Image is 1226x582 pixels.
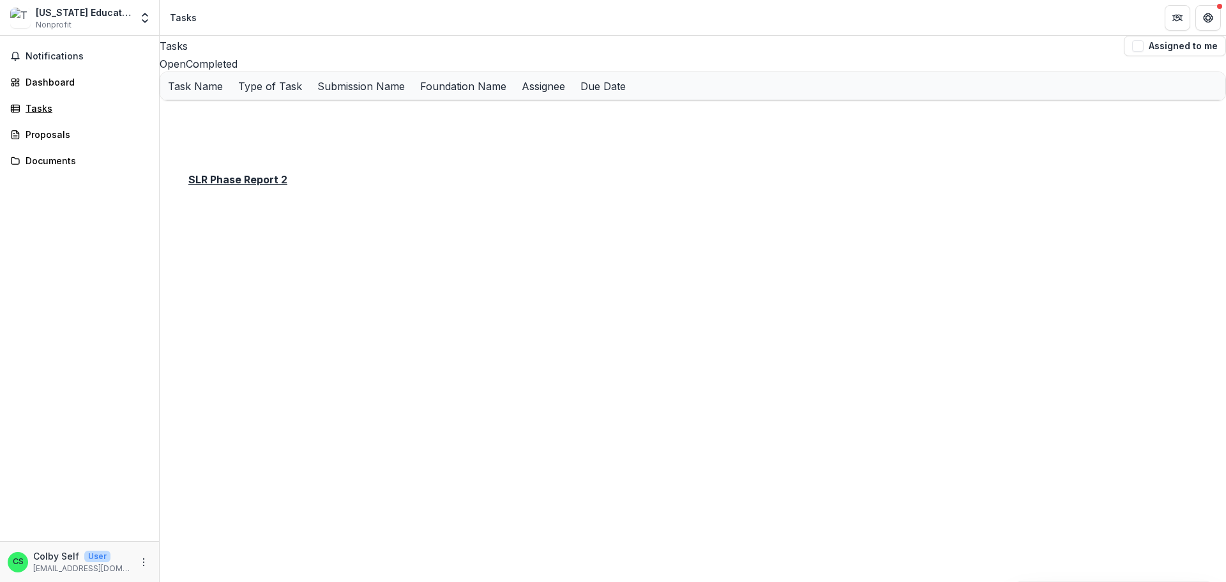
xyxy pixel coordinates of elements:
[33,549,79,563] p: Colby Self
[26,75,144,89] div: Dashboard
[186,56,238,72] button: Completed
[160,72,231,100] div: Task Name
[136,555,151,570] button: More
[573,72,633,100] div: Due Date
[160,79,231,94] div: Task Name
[170,11,197,24] div: Tasks
[5,46,154,66] button: Notifications
[26,51,149,62] span: Notifications
[412,72,514,100] div: Foundation Name
[1124,36,1226,56] button: Assigned to me
[310,72,412,100] div: Submission Name
[165,8,202,27] nav: breadcrumb
[514,79,573,94] div: Assignee
[26,102,144,115] div: Tasks
[514,72,573,100] div: Assignee
[10,8,31,28] img: Texas Education Agency
[13,558,24,566] div: Colby Self
[231,79,310,94] div: Type of Task
[26,154,144,167] div: Documents
[5,98,154,119] a: Tasks
[36,19,72,31] span: Nonprofit
[231,72,310,100] div: Type of Task
[412,79,514,94] div: Foundation Name
[5,150,154,171] a: Documents
[136,5,154,31] button: Open entity switcher
[33,563,131,574] p: [EMAIL_ADDRESS][DOMAIN_NAME][US_STATE]
[26,128,144,141] div: Proposals
[5,124,154,145] a: Proposals
[160,38,188,54] h2: Tasks
[310,79,412,94] div: Submission Name
[5,72,154,93] a: Dashboard
[573,79,633,94] div: Due Date
[36,6,131,19] div: [US_STATE] Education Agency
[84,551,110,562] p: User
[1165,5,1190,31] button: Partners
[1195,5,1221,31] button: Get Help
[160,56,186,72] button: Open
